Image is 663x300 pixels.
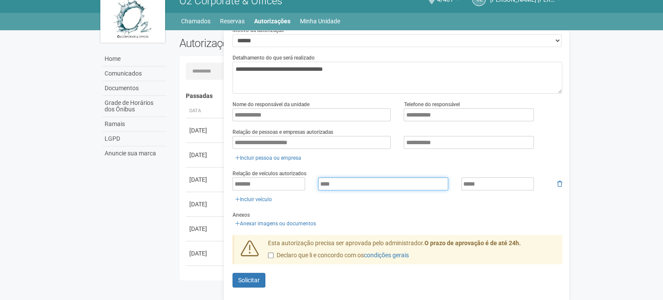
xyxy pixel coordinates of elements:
button: Solicitar [233,273,265,287]
label: Declaro que li e concordo com os [268,251,409,260]
label: Nome do responsável da unidade [233,101,309,108]
a: Incluir veículo [233,195,274,204]
h4: Passadas [186,93,556,99]
div: [DATE] [189,249,221,258]
a: LGPD [102,132,166,146]
a: Home [102,52,166,66]
div: Esta autorização precisa ser aprovada pelo administrador. [261,239,562,264]
a: Incluir pessoa ou empresa [233,153,304,163]
a: Anexar imagens ou documentos [233,219,319,228]
a: condições gerais [364,252,409,259]
a: Autorizações [254,15,290,27]
label: Relação de veículos autorizados [233,170,306,177]
a: Minha Unidade [300,15,340,27]
a: Reservas [220,15,245,27]
div: [DATE] [189,200,221,208]
h2: Autorizações [179,37,364,50]
div: [DATE] [189,175,221,184]
a: Grade de Horários dos Ônibus [102,96,166,117]
a: Ramais [102,117,166,132]
a: Comunicados [102,66,166,81]
div: [DATE] [189,126,221,135]
span: Solicitar [238,277,260,284]
div: [DATE] [189,224,221,233]
a: Documentos [102,81,166,96]
div: [DATE] [189,274,221,282]
a: Chamados [181,15,210,27]
input: Declaro que li e concordo com oscondições gerais [268,253,274,258]
label: Detalhamento do que será realizado [233,54,315,62]
div: [DATE] [189,151,221,159]
a: Anuncie sua marca [102,146,166,161]
th: Data [186,104,225,118]
label: Relação de pessoas e empresas autorizadas [233,128,333,136]
label: Anexos [233,211,250,219]
strong: O prazo de aprovação é de até 24h. [424,240,521,246]
i: Remover [557,181,562,187]
label: Telefone do responsável [404,101,459,108]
